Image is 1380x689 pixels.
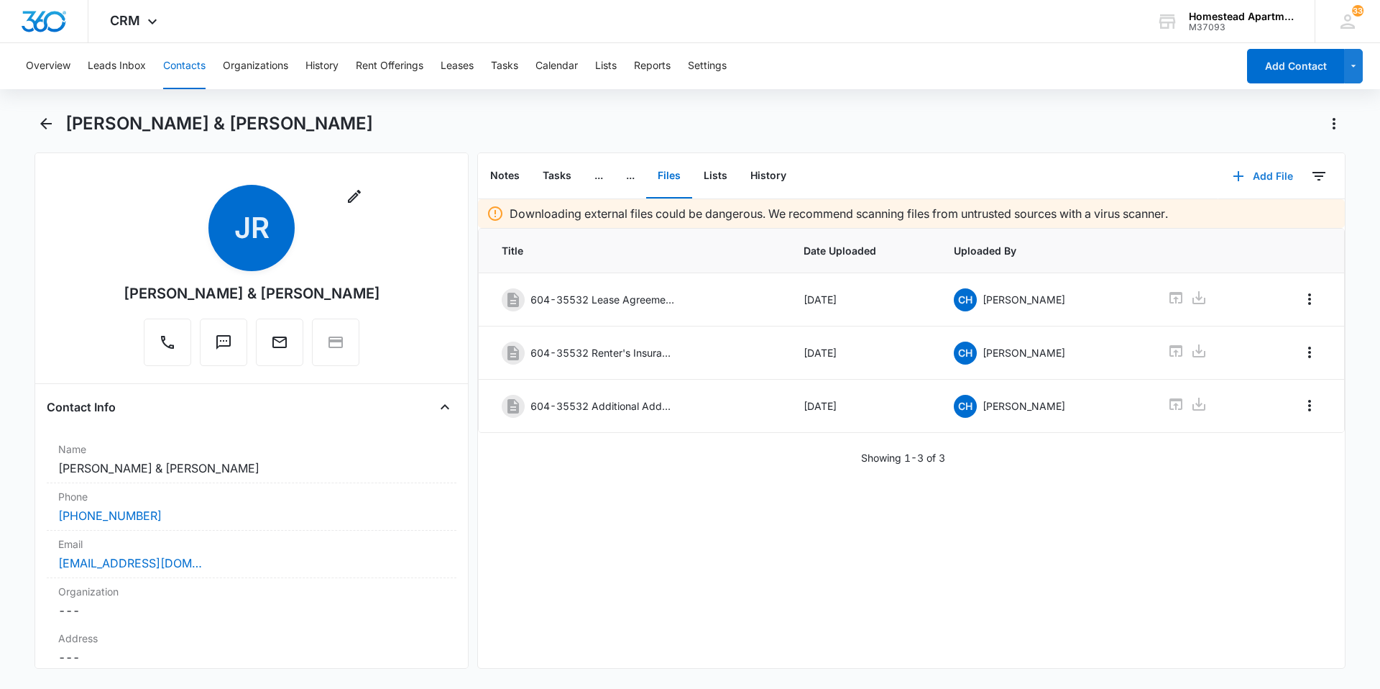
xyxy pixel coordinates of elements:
[1247,49,1344,83] button: Add Contact
[510,205,1168,222] p: Downloading external files could be dangerous. We recommend scanning files from untrusted sources...
[786,327,937,380] td: [DATE]
[223,43,288,89] button: Organizations
[1298,341,1321,364] button: Overflow Menu
[634,43,671,89] button: Reports
[47,625,456,672] div: Address---
[1189,22,1294,32] div: account id
[441,43,474,89] button: Leases
[256,341,303,353] a: Email
[58,442,445,457] label: Name
[47,531,456,578] div: Email[EMAIL_ADDRESS][DOMAIN_NAME]
[256,319,303,366] button: Email
[583,154,615,199] button: ...
[861,450,945,465] p: Showing 1-3 of 3
[47,398,116,416] h4: Contact Info
[58,489,445,504] label: Phone
[58,631,445,646] label: Address
[58,649,445,666] dd: ---
[356,43,423,89] button: Rent Offerings
[1322,112,1345,135] button: Actions
[58,507,162,524] a: [PHONE_NUMBER]
[58,602,445,619] dd: ---
[646,154,692,199] button: Files
[595,43,617,89] button: Lists
[535,43,578,89] button: Calendar
[305,43,339,89] button: History
[954,395,977,418] span: CH
[124,283,380,304] div: [PERSON_NAME] & [PERSON_NAME]
[208,185,295,271] span: JR
[502,243,769,258] span: Title
[615,154,646,199] button: ...
[1218,159,1307,193] button: Add File
[200,341,247,353] a: Text
[1298,394,1321,417] button: Overflow Menu
[47,436,456,483] div: Name[PERSON_NAME] & [PERSON_NAME]
[58,555,202,572] a: [EMAIL_ADDRESS][DOMAIN_NAME]
[58,460,445,477] dd: [PERSON_NAME] & [PERSON_NAME]
[688,43,727,89] button: Settings
[954,342,977,365] span: CH
[1307,165,1330,188] button: Filters
[144,341,191,353] a: Call
[65,113,373,134] h1: [PERSON_NAME] & [PERSON_NAME]
[47,483,456,531] div: Phone[PHONE_NUMBER]
[1298,288,1321,311] button: Overflow Menu
[433,396,456,419] button: Close
[786,273,937,327] td: [DATE]
[1352,5,1363,17] div: notifications count
[479,154,531,199] button: Notes
[1189,11,1294,22] div: account name
[692,154,739,199] button: Lists
[530,292,674,307] p: 604-35532 Lease Agreement ([DATE]-[DATE])
[26,43,70,89] button: Overview
[983,398,1065,414] p: [PERSON_NAME]
[804,243,920,258] span: Date Uploaded
[88,43,146,89] button: Leads Inbox
[1352,5,1363,17] span: 33
[47,578,456,625] div: Organization---
[58,537,445,552] label: Email
[530,398,674,414] p: 604-35532 Additional Addendums
[983,345,1065,360] p: [PERSON_NAME]
[983,292,1065,307] p: [PERSON_NAME]
[58,584,445,599] label: Organization
[144,319,191,366] button: Call
[200,319,247,366] button: Text
[954,288,977,311] span: CH
[786,380,937,433] td: [DATE]
[530,345,674,360] p: 604-35532 Renter's Insurance
[954,243,1133,258] span: Uploaded By
[163,43,206,89] button: Contacts
[491,43,518,89] button: Tasks
[110,13,140,28] span: CRM
[531,154,583,199] button: Tasks
[739,154,798,199] button: History
[34,112,57,135] button: Back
